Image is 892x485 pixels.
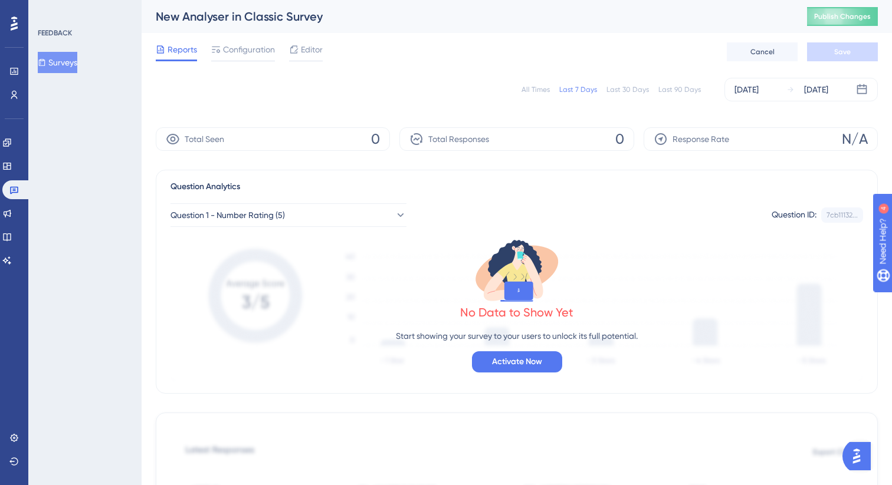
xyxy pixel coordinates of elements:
span: Cancel [750,47,775,57]
span: Save [834,47,851,57]
span: N/A [842,130,868,149]
button: Cancel [727,42,798,61]
div: Question ID: [772,207,816,223]
div: [DATE] [804,83,828,97]
span: 0 [371,130,380,149]
div: [DATE] [734,83,759,97]
span: 0 [615,130,624,149]
div: No Data to Show Yet [460,304,573,321]
button: Question 1 - Number Rating (5) [170,203,406,227]
div: New Analyser in Classic Survey [156,8,778,25]
div: 4 [82,6,86,15]
span: Total Responses [428,132,489,146]
div: 7cb11132... [827,210,858,220]
span: Reports [168,42,197,57]
p: Start showing your survey to your users to unlock its full potential. [396,329,638,343]
div: Last 30 Days [606,85,649,94]
div: All Times [522,85,550,94]
button: Surveys [38,52,77,73]
span: Configuration [223,42,275,57]
div: FEEDBACK [38,28,72,38]
button: Activate Now [472,351,562,372]
span: Question 1 - Number Rating (5) [170,208,285,222]
span: Editor [301,42,323,57]
span: Question Analytics [170,180,240,194]
div: Last 90 Days [658,85,701,94]
span: Total Seen [185,132,224,146]
span: Need Help? [28,3,74,17]
span: Activate Now [492,355,542,369]
iframe: UserGuiding AI Assistant Launcher [842,438,878,474]
button: Save [807,42,878,61]
span: Publish Changes [814,12,871,21]
span: Response Rate [673,132,729,146]
div: Last 7 Days [559,85,597,94]
button: Publish Changes [807,7,878,26]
